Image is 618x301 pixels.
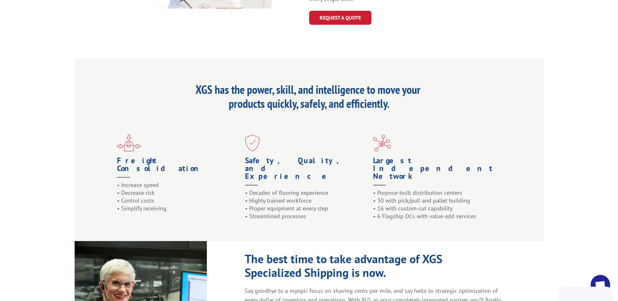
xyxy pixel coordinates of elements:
h1: XGS has the power, skill, and intelligence to move your products quickly, safely, and efficiently. [179,82,439,114]
h1: Safety, Quality, and Experience [245,157,368,189]
h1: Freight Consolidation [117,157,245,181]
h1: The best time to take advantage of XGS Specialized Shipping is now. [245,252,466,283]
p: • Increase speed • Decrease risk • Control costs • Simplify receiving [117,181,245,212]
a: Request a Quote [309,11,371,25]
div: Open chat [591,275,610,294]
h1: Largest Independent Network [373,157,496,189]
img: xgs-icon-safety-red [245,135,260,151]
img: xgs-icon-flooring-freight-consolidation-red [117,135,141,151]
img: xgs-icon-largest-independent-network-red [373,135,391,151]
p: • Purpose-built distribution centers • 30 with pick/pull and pallet building • 16 with custom-cut... [373,189,496,220]
p: • Decades of flooring experience • Highly trained workforce • Proper equipment at every step • St... [245,189,368,220]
